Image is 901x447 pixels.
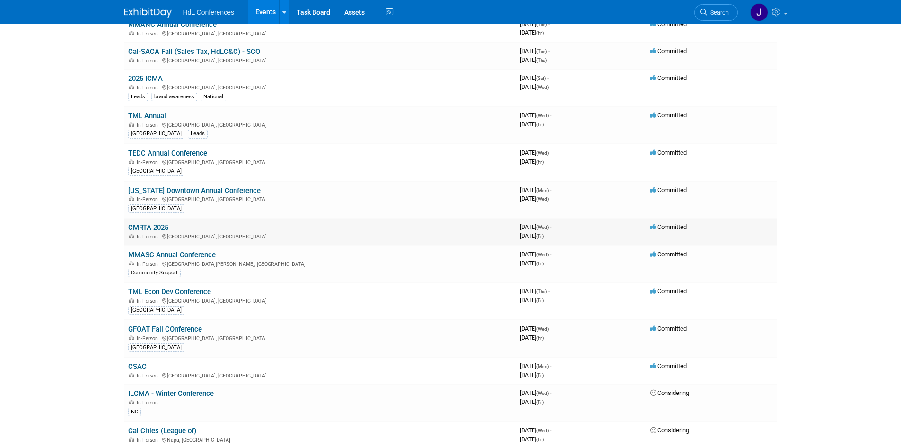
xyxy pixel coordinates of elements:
[128,167,184,175] div: [GEOGRAPHIC_DATA]
[550,427,551,434] span: -
[520,389,551,396] span: [DATE]
[128,297,512,304] div: [GEOGRAPHIC_DATA], [GEOGRAPHIC_DATA]
[536,76,546,81] span: (Sat)
[520,74,549,81] span: [DATE]
[650,325,687,332] span: Committed
[128,436,512,443] div: Napa, [GEOGRAPHIC_DATA]
[536,364,549,369] span: (Mon)
[137,122,161,128] span: In-Person
[128,325,202,333] a: GFOAT Fall COnference
[536,335,544,341] span: (Fri)
[520,398,544,405] span: [DATE]
[129,58,134,62] img: In-Person Event
[520,223,551,230] span: [DATE]
[548,20,550,27] span: -
[520,297,544,304] span: [DATE]
[128,93,148,101] div: Leads
[128,29,512,37] div: [GEOGRAPHIC_DATA], [GEOGRAPHIC_DATA]
[128,371,512,379] div: [GEOGRAPHIC_DATA], [GEOGRAPHIC_DATA]
[129,400,134,404] img: In-Person Event
[129,335,134,340] img: In-Person Event
[129,298,134,303] img: In-Person Event
[137,373,161,379] span: In-Person
[128,251,216,259] a: MMASC Annual Conference
[128,343,184,352] div: [GEOGRAPHIC_DATA]
[520,232,544,239] span: [DATE]
[128,269,181,277] div: Community Support
[129,234,134,238] img: In-Person Event
[137,234,161,240] span: In-Person
[536,150,549,156] span: (Wed)
[536,30,544,35] span: (Fri)
[750,3,768,21] img: Johnny Nguyen
[128,149,207,158] a: TEDC Annual Conference
[520,56,547,63] span: [DATE]
[650,427,689,434] span: Considering
[520,334,544,341] span: [DATE]
[128,260,512,267] div: [GEOGRAPHIC_DATA][PERSON_NAME], [GEOGRAPHIC_DATA]
[536,326,549,332] span: (Wed)
[520,20,550,27] span: [DATE]
[128,362,147,371] a: CSAC
[536,252,549,257] span: (Wed)
[550,389,551,396] span: -
[128,195,512,202] div: [GEOGRAPHIC_DATA], [GEOGRAPHIC_DATA]
[550,112,551,119] span: -
[520,251,551,258] span: [DATE]
[128,408,141,416] div: NC
[183,9,234,16] span: HdL Conferences
[124,8,172,18] img: ExhibitDay
[520,371,544,378] span: [DATE]
[128,334,512,342] div: [GEOGRAPHIC_DATA], [GEOGRAPHIC_DATA]
[520,112,551,119] span: [DATE]
[536,22,547,27] span: (Tue)
[650,74,687,81] span: Committed
[536,113,549,118] span: (Wed)
[128,389,214,398] a: ILCMA - Winter Conference
[650,112,687,119] span: Committed
[128,306,184,315] div: [GEOGRAPHIC_DATA]
[536,122,544,127] span: (Fri)
[137,58,161,64] span: In-Person
[548,47,550,54] span: -
[536,188,549,193] span: (Mon)
[128,232,512,240] div: [GEOGRAPHIC_DATA], [GEOGRAPHIC_DATA]
[520,436,544,443] span: [DATE]
[520,83,549,90] span: [DATE]
[536,196,549,202] span: (Wed)
[137,196,161,202] span: In-Person
[548,288,550,295] span: -
[650,389,689,396] span: Considering
[520,325,551,332] span: [DATE]
[550,362,551,369] span: -
[188,130,208,138] div: Leads
[536,58,547,63] span: (Thu)
[520,158,544,165] span: [DATE]
[536,437,544,442] span: (Fri)
[520,195,549,202] span: [DATE]
[128,158,512,166] div: [GEOGRAPHIC_DATA], [GEOGRAPHIC_DATA]
[550,251,551,258] span: -
[129,85,134,89] img: In-Person Event
[128,288,211,296] a: TML Econ Dev Conference
[137,31,161,37] span: In-Person
[650,149,687,156] span: Committed
[520,29,544,36] span: [DATE]
[520,186,551,193] span: [DATE]
[128,204,184,213] div: [GEOGRAPHIC_DATA]
[129,196,134,201] img: In-Person Event
[707,9,729,16] span: Search
[650,362,687,369] span: Committed
[137,437,161,443] span: In-Person
[536,373,544,378] span: (Fri)
[128,130,184,138] div: [GEOGRAPHIC_DATA]
[128,186,261,195] a: [US_STATE] Downtown Annual Conference
[128,427,196,435] a: Cal Cities (League of)
[650,288,687,295] span: Committed
[520,362,551,369] span: [DATE]
[550,325,551,332] span: -
[536,289,547,294] span: (Thu)
[536,49,547,54] span: (Tue)
[547,74,549,81] span: -
[520,260,544,267] span: [DATE]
